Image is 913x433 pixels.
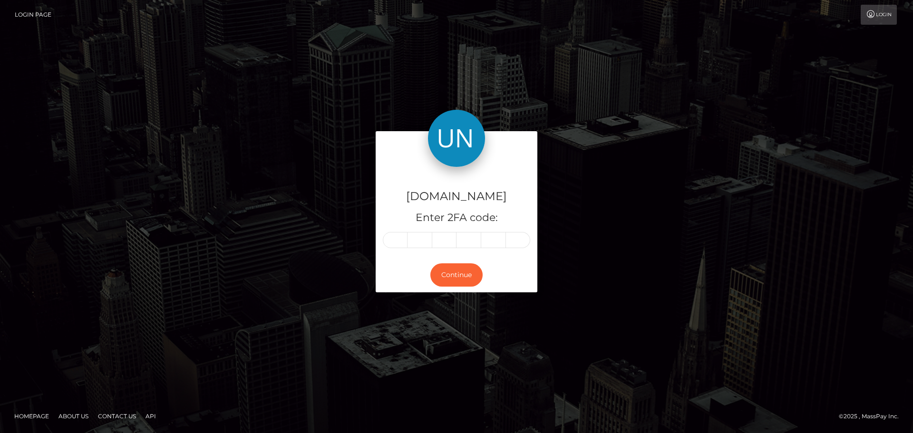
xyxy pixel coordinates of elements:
[55,409,92,423] a: About Us
[15,5,51,25] a: Login Page
[383,211,530,225] h5: Enter 2FA code:
[428,110,485,167] img: Unlockt.me
[383,188,530,205] h4: [DOMAIN_NAME]
[430,263,483,287] button: Continue
[839,411,906,422] div: © 2025 , MassPay Inc.
[861,5,897,25] a: Login
[94,409,140,423] a: Contact Us
[10,409,53,423] a: Homepage
[142,409,160,423] a: API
